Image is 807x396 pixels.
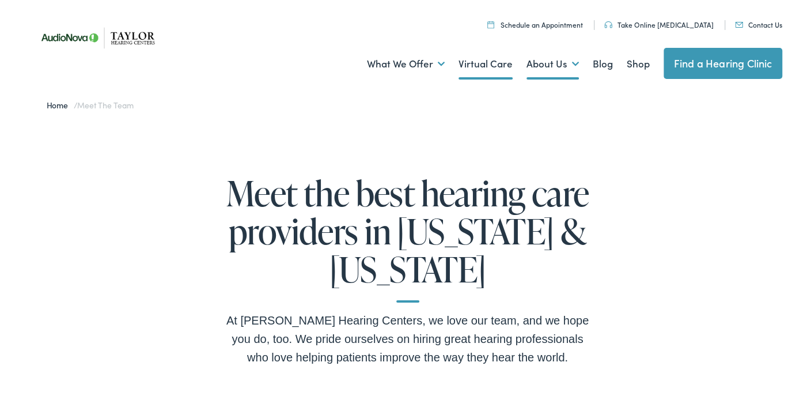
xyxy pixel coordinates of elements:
h1: Meet the best hearing care providers in [US_STATE] & [US_STATE] [223,172,592,301]
a: Take Online [MEDICAL_DATA] [604,18,713,28]
div: At [PERSON_NAME] Hearing Centers, we love our team, and we hope you do, too. We pride ourselves o... [223,310,592,365]
span: Meet the Team [77,97,133,109]
a: Find a Hearing Clinic [664,46,783,77]
a: Schedule an Appointment [487,18,582,28]
span: / [47,97,134,109]
img: utility icon [487,19,494,27]
a: Blog [593,41,613,84]
a: Virtual Care [459,41,513,84]
a: Home [47,97,74,109]
a: About Us [526,41,579,84]
a: Contact Us [735,18,782,28]
img: utility icon [735,20,743,26]
a: Shop [627,41,650,84]
img: utility icon [604,20,612,27]
a: What We Offer [367,41,445,84]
